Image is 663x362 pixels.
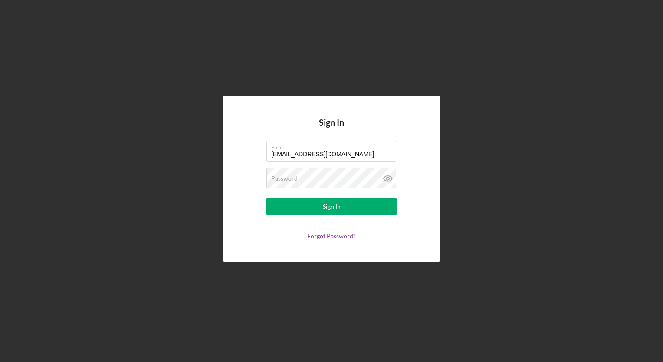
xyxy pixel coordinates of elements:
[271,175,298,182] label: Password
[271,141,396,151] label: Email
[323,198,341,215] div: Sign In
[319,118,344,141] h4: Sign In
[266,198,397,215] button: Sign In
[307,232,356,240] a: Forgot Password?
